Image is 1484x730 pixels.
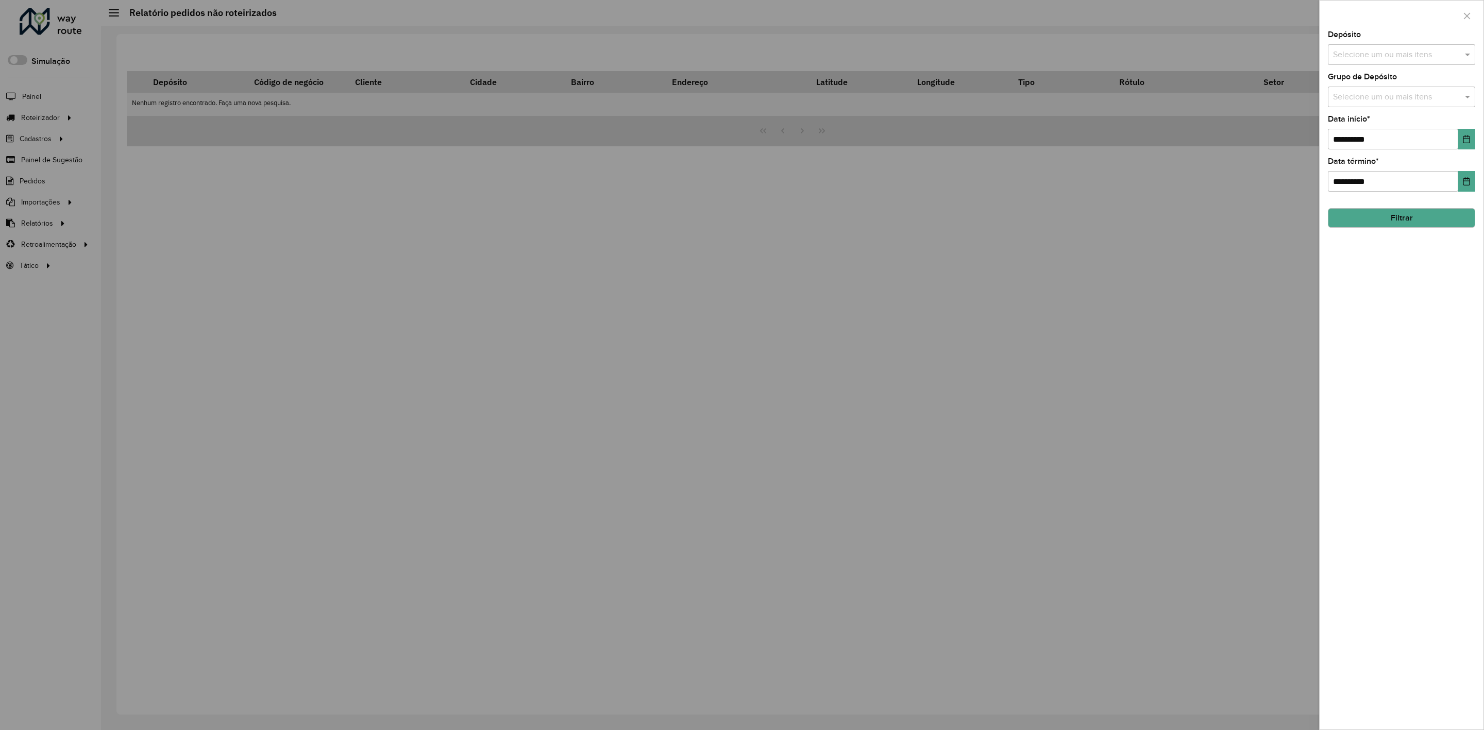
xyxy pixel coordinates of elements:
button: Choose Date [1458,171,1475,192]
button: Filtrar [1328,208,1475,228]
label: Data término [1328,155,1379,167]
label: Depósito [1328,28,1361,41]
button: Choose Date [1458,129,1475,149]
label: Grupo de Depósito [1328,71,1397,83]
label: Data início [1328,113,1370,125]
